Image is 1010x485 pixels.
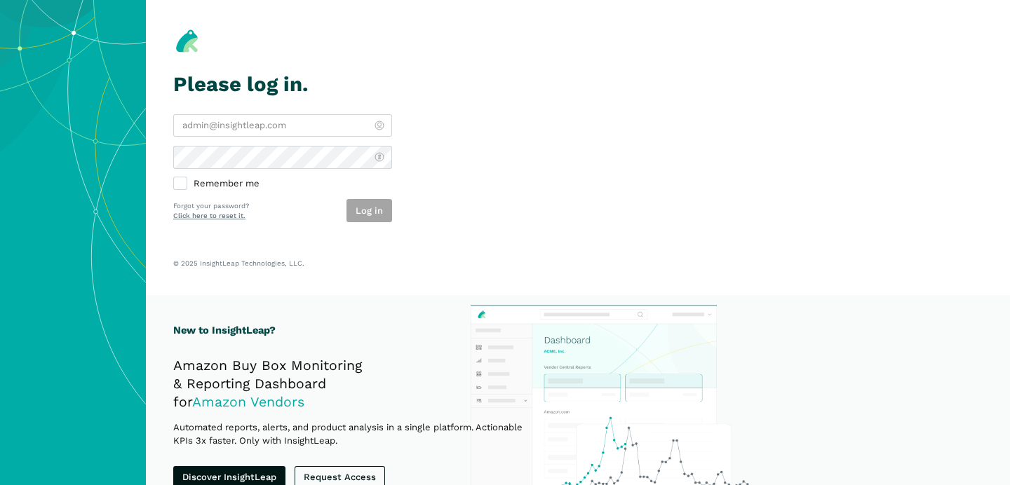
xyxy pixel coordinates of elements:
[173,212,245,219] a: Click here to reset it.
[173,421,538,448] p: Automated reports, alerts, and product analysis in a single platform. Actionable KPIs 3x faster. ...
[173,357,538,411] h2: Amazon Buy Box Monitoring & Reporting Dashboard for
[173,178,392,191] label: Remember me
[173,73,392,96] h1: Please log in.
[173,201,249,212] p: Forgot your password?
[192,394,304,410] span: Amazon Vendors
[173,259,983,268] p: © 2025 InsightLeap Technologies, LLC.
[173,114,392,137] input: admin@insightleap.com
[173,322,538,339] h1: New to InsightLeap?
